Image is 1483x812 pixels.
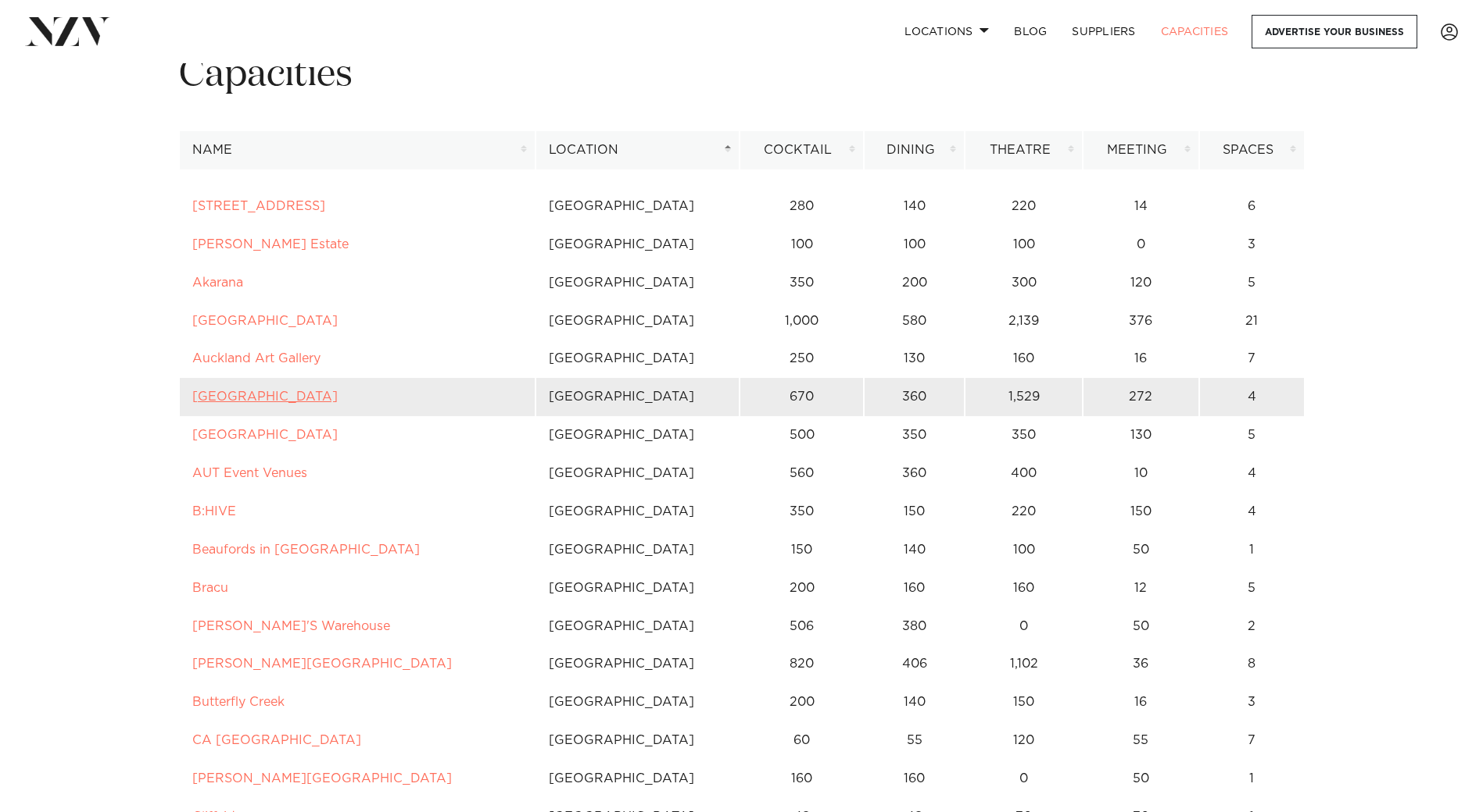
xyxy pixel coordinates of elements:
td: 400 [965,454,1083,493]
td: 160 [864,569,965,607]
td: 120 [1083,264,1199,302]
th: Theatre: activate to sort column ascending [965,131,1083,169]
td: 7 [1199,340,1305,378]
a: BLOG [1001,15,1059,48]
td: 220 [965,187,1083,226]
td: 120 [965,721,1083,760]
td: [GEOGRAPHIC_DATA] [536,645,740,683]
td: [GEOGRAPHIC_DATA] [536,760,740,798]
td: [GEOGRAPHIC_DATA] [536,683,740,721]
td: [GEOGRAPHIC_DATA] [536,569,740,607]
td: 21 [1199,302,1305,340]
h1: Capacities [179,51,1305,100]
td: 140 [864,683,965,721]
td: 16 [1083,683,1199,721]
td: [GEOGRAPHIC_DATA] [536,416,740,454]
a: Bracu [192,582,228,594]
td: 250 [740,340,865,378]
a: Butterfly Creek [192,696,285,708]
td: [GEOGRAPHIC_DATA] [536,531,740,569]
td: [GEOGRAPHIC_DATA] [536,302,740,340]
a: Beaufords in [GEOGRAPHIC_DATA] [192,543,420,556]
td: [GEOGRAPHIC_DATA] [536,454,740,493]
td: 5 [1199,569,1305,607]
td: 580 [864,302,965,340]
td: 406 [864,645,965,683]
td: 150 [740,531,865,569]
td: 1,102 [965,645,1083,683]
td: 160 [864,760,965,798]
a: [GEOGRAPHIC_DATA] [192,429,338,441]
td: 360 [864,378,965,416]
td: 670 [740,378,865,416]
a: Capacities [1148,15,1241,48]
td: 350 [740,264,865,302]
a: AUT Event Venues [192,467,307,479]
td: 55 [1083,721,1199,760]
th: Cocktail: activate to sort column ascending [740,131,865,169]
a: Auckland Art Gallery [192,352,321,365]
td: 6 [1199,187,1305,226]
td: 560 [740,454,865,493]
a: [PERSON_NAME][GEOGRAPHIC_DATA] [192,657,452,670]
td: 0 [965,607,1083,646]
td: 1 [1199,531,1305,569]
td: 350 [965,416,1083,454]
td: 160 [740,760,865,798]
td: 300 [965,264,1083,302]
td: 140 [864,531,965,569]
th: Meeting: activate to sort column ascending [1083,131,1199,169]
td: 1,000 [740,302,865,340]
td: 376 [1083,302,1199,340]
td: 280 [740,187,865,226]
td: 500 [740,416,865,454]
a: [STREET_ADDRESS] [192,200,325,212]
a: [PERSON_NAME]'S Warehouse [192,620,390,632]
td: 140 [864,187,965,226]
a: Locations [892,15,1001,48]
td: 55 [864,721,965,760]
td: 7 [1199,721,1305,760]
td: 506 [740,607,865,646]
th: Spaces: activate to sort column ascending [1199,131,1305,169]
td: 160 [965,340,1083,378]
td: 60 [740,721,865,760]
a: SUPPLIERS [1059,15,1148,48]
td: 100 [864,226,965,264]
a: [GEOGRAPHIC_DATA] [192,390,338,403]
td: 150 [965,683,1083,721]
td: 3 [1199,226,1305,264]
a: [PERSON_NAME][GEOGRAPHIC_DATA] [192,772,452,785]
td: [GEOGRAPHIC_DATA] [536,607,740,646]
td: 0 [1083,226,1199,264]
td: 2,139 [965,302,1083,340]
th: Name: activate to sort column ascending [179,131,536,169]
td: 360 [864,454,965,493]
td: 350 [740,493,865,531]
td: 100 [965,226,1083,264]
a: [GEOGRAPHIC_DATA] [192,315,338,327]
td: [GEOGRAPHIC_DATA] [536,264,740,302]
td: 820 [740,645,865,683]
td: [GEOGRAPHIC_DATA] [536,378,740,416]
td: 3 [1199,683,1305,721]
td: 0 [965,760,1083,798]
td: 380 [864,607,965,646]
a: Akarana [192,276,243,289]
td: 50 [1083,760,1199,798]
a: [PERSON_NAME] Estate [192,238,349,251]
td: 16 [1083,340,1199,378]
td: 1,529 [965,378,1083,416]
a: CA [GEOGRAPHIC_DATA] [192,734,361,746]
td: 5 [1199,416,1305,454]
th: Dining: activate to sort column ascending [864,131,965,169]
td: 130 [1083,416,1199,454]
td: 160 [965,569,1083,607]
td: 50 [1083,607,1199,646]
td: 200 [740,569,865,607]
td: 1 [1199,760,1305,798]
td: 272 [1083,378,1199,416]
td: 100 [965,531,1083,569]
td: 8 [1199,645,1305,683]
td: 10 [1083,454,1199,493]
